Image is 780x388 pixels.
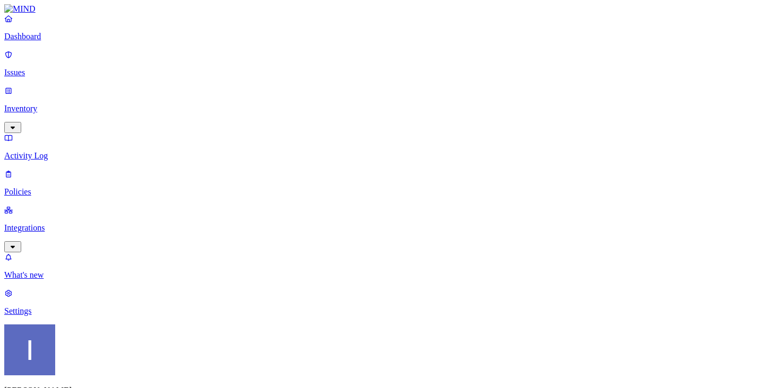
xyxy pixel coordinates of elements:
[4,151,776,161] p: Activity Log
[4,223,776,233] p: Integrations
[4,32,776,41] p: Dashboard
[4,133,776,161] a: Activity Log
[4,86,776,131] a: Inventory
[4,4,776,14] a: MIND
[4,205,776,251] a: Integrations
[4,252,776,280] a: What's new
[4,270,776,280] p: What's new
[4,50,776,77] a: Issues
[4,187,776,197] p: Policies
[4,4,36,14] img: MIND
[4,288,776,316] a: Settings
[4,68,776,77] p: Issues
[4,306,776,316] p: Settings
[4,169,776,197] a: Policies
[4,324,55,375] img: Itai Schwartz
[4,104,776,113] p: Inventory
[4,14,776,41] a: Dashboard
